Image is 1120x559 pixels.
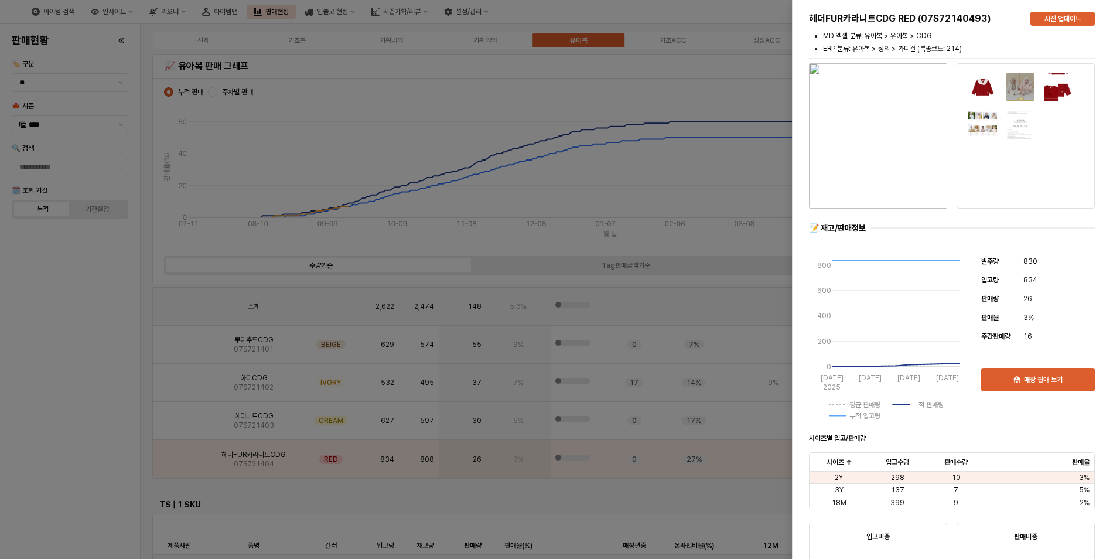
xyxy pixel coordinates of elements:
[981,295,999,303] span: 판매량
[981,313,999,322] span: 판매율
[1024,375,1063,384] p: 매장 판매 보기
[832,498,846,507] span: 18M
[886,458,909,467] span: 입고수량
[866,533,890,541] strong: 입고비중
[835,485,844,495] span: 3Y
[981,368,1095,391] button: 매장 판매 보기
[891,485,904,495] span: 137
[1023,293,1032,305] span: 26
[981,332,1010,340] span: 주간판매량
[891,473,904,482] span: 298
[1079,473,1090,482] span: 3%
[1023,330,1032,342] span: 16
[1072,458,1090,467] span: 판매율
[1023,312,1034,323] span: 3%
[890,498,904,507] span: 399
[952,473,961,482] span: 10
[823,30,1095,41] li: MD 엑셀 분류: 유아복 > 유아복 > CDG
[835,473,843,482] span: 2Y
[1014,533,1037,541] strong: 판매비중
[1079,485,1090,495] span: 5%
[1080,498,1090,507] span: 2%
[1044,14,1081,23] p: 사진 업데이트
[1023,274,1037,286] span: 834
[1023,255,1037,267] span: 830
[827,458,844,467] span: 사이즈
[944,458,968,467] span: 판매수량
[809,223,866,234] div: 📝 재고/판매정보
[981,276,999,284] span: 입고량
[809,13,1021,25] h5: 헤더FUR카라니트CDG RED (07S72140493)
[954,485,958,495] span: 7
[809,434,866,442] strong: 사이즈별 입고/판매량
[981,257,999,265] span: 발주량
[823,43,1095,54] li: ERP 분류: 유아복 > 상의 > 가디건 (복종코드: 214)
[954,498,958,507] span: 9
[1030,12,1095,26] button: 사진 업데이트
